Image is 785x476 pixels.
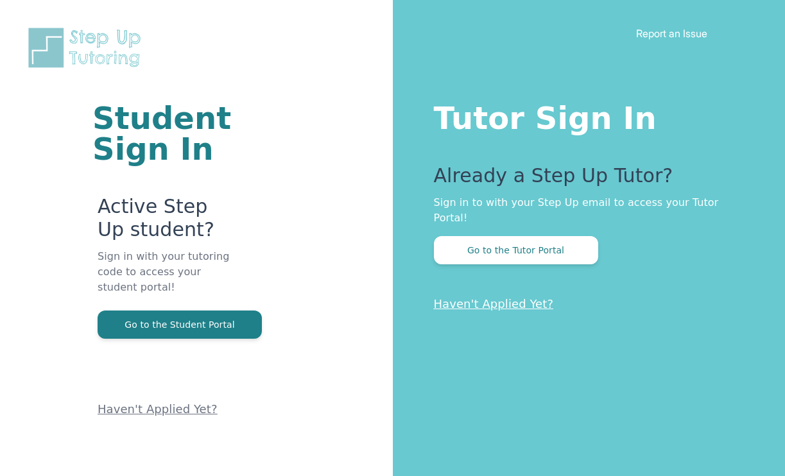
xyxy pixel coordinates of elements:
[98,195,239,249] p: Active Step Up student?
[434,195,734,226] p: Sign in to with your Step Up email to access your Tutor Portal!
[434,236,598,264] button: Go to the Tutor Portal
[434,98,734,133] h1: Tutor Sign In
[98,310,262,339] button: Go to the Student Portal
[636,27,707,40] a: Report an Issue
[26,26,149,70] img: Step Up Tutoring horizontal logo
[434,164,734,195] p: Already a Step Up Tutor?
[434,297,554,310] a: Haven't Applied Yet?
[92,103,239,164] h1: Student Sign In
[98,249,239,310] p: Sign in with your tutoring code to access your student portal!
[98,318,262,330] a: Go to the Student Portal
[98,402,218,416] a: Haven't Applied Yet?
[434,244,598,256] a: Go to the Tutor Portal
